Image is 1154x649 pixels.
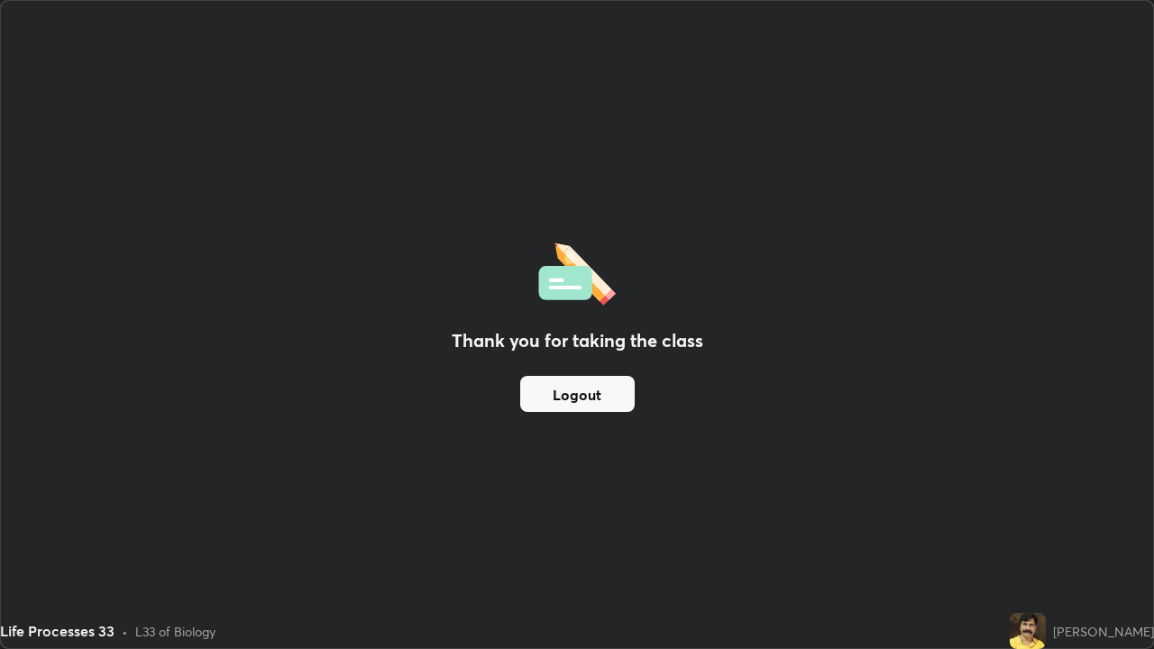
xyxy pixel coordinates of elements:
img: offlineFeedback.1438e8b3.svg [538,237,616,306]
div: L33 of Biology [135,622,215,641]
h2: Thank you for taking the class [452,327,703,354]
img: f9415292396d47fe9738fb67822c10e9.jpg [1010,613,1046,649]
div: • [122,622,128,641]
button: Logout [520,376,635,412]
div: [PERSON_NAME] [1053,622,1154,641]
